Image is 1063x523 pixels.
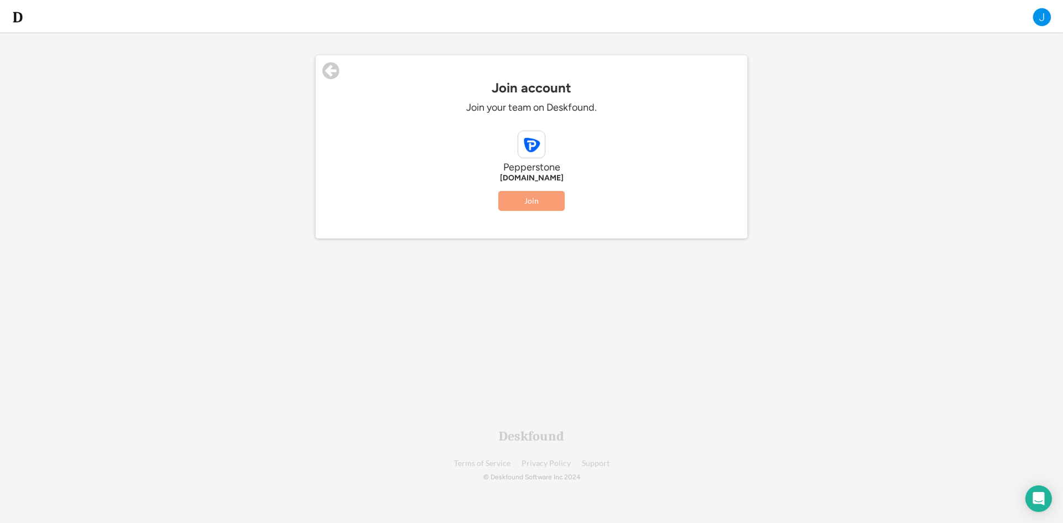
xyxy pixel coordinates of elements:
[582,459,610,468] a: Support
[1032,7,1052,27] img: J.png
[365,101,698,114] div: Join your team on Deskfound.
[316,80,747,96] div: Join account
[522,459,571,468] a: Privacy Policy
[499,429,564,443] div: Deskfound
[454,459,510,468] a: Terms of Service
[365,174,698,183] div: [DOMAIN_NAME]
[518,131,545,158] img: pepperstone.com
[365,161,698,174] div: Pepperstone
[1025,485,1052,512] div: Open Intercom Messenger
[11,11,24,24] img: d-whitebg.png
[498,191,565,211] button: Join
